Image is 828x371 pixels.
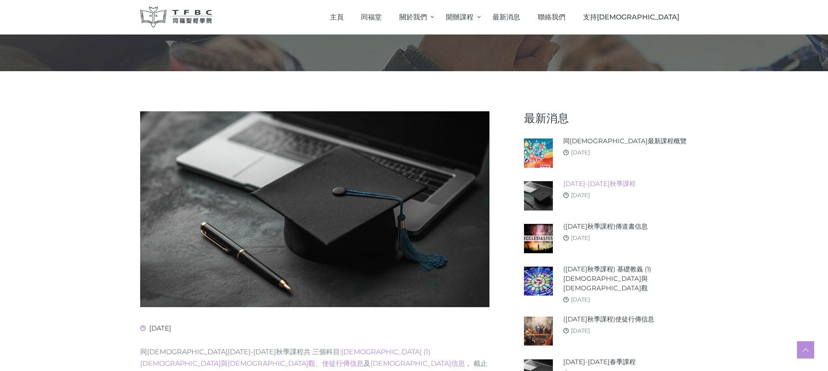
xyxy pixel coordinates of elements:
a: 最新消息 [484,4,529,30]
a: 開辦課程 [437,4,484,30]
a: 同福堂 [352,4,391,30]
span: 、 [315,359,364,368]
a: ([DATE]秋季課程)傳道書信息 [563,222,648,231]
a: 聯絡我們 [529,4,574,30]
a: ([DATE]秋季課程) 基礎教義 (1) [DEMOGRAPHIC_DATA]與[DEMOGRAPHIC_DATA]觀 [563,264,688,293]
span: 主頁 [330,13,344,21]
a: [DATE]-[DATE]春季課程 [563,357,636,367]
a: [DATE] [571,327,590,334]
img: 同福聖經學院 TFBC [140,6,213,28]
a: 主頁 [321,4,352,30]
a: ([DATE]秋季課程)使徒行傳信息 [563,314,654,324]
span: 關於我們 [399,13,427,21]
img: 同福聖經學院最新課程概覽 [524,138,553,167]
img: (2025年秋季課程)使徒行傳信息 [524,317,553,346]
a: [DATE] [571,149,590,156]
span: [DATE] [140,324,171,332]
span: 同福堂 [361,13,382,21]
a: 同[DEMOGRAPHIC_DATA]最新課程概覽 [563,136,687,146]
span: 最新消息 [492,13,520,21]
img: (2025年秋季課程) 基礎教義 (1) 聖靈觀與教會觀 [524,267,553,296]
a: 關於我們 [390,4,437,30]
a: 使徒行傳信息 [322,359,364,368]
span: 聯絡我們 [538,13,565,21]
span: 支持[DEMOGRAPHIC_DATA] [583,13,679,21]
a: [DATE] [571,192,590,198]
a: [DATE] [571,296,590,303]
h5: 最新消息 [524,111,688,125]
span: 及 [364,359,465,368]
a: 支持[DEMOGRAPHIC_DATA] [574,4,688,30]
img: 2025-26年秋季課程 [524,181,553,210]
a: Scroll to top [797,341,814,358]
span: 開辦課程 [446,13,474,21]
a: [DEMOGRAPHIC_DATA]信息 [370,359,465,368]
img: (2025年秋季課程)傳道書信息 [524,224,553,253]
a: [DATE]-[DATE]秋季課程 [563,179,636,189]
a: [DATE] [571,234,590,241]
